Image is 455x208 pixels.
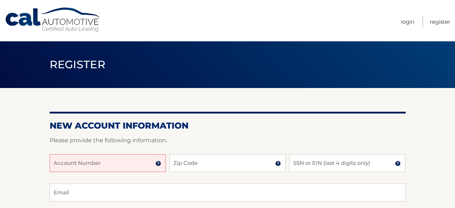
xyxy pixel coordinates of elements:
input: Account Number [50,154,166,172]
img: tooltip.svg [155,161,161,166]
a: Cal Automotive [5,7,102,33]
h2: New Account Information [50,120,406,131]
img: tooltip.svg [395,161,401,166]
input: SSN or EIN (last 4 digits only) [289,154,405,172]
input: Zip Code [169,154,286,172]
span: Register [50,58,106,71]
p: Please provide the following information. [50,135,406,145]
a: Register [430,16,450,28]
img: tooltip.svg [275,161,281,166]
a: Login [401,16,414,28]
input: Email [50,184,406,202]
